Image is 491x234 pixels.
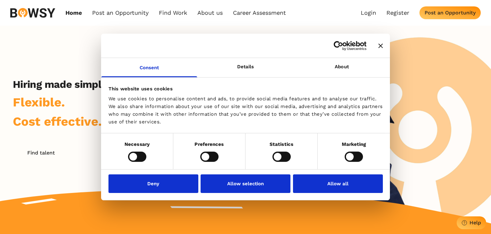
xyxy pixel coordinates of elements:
button: Allow all [293,174,383,193]
h2: Hiring made simple. [13,78,110,90]
button: Deny [108,174,198,193]
div: Find talent [27,150,55,156]
strong: Statistics [270,141,293,147]
strong: Necessary [125,141,150,147]
span: Flexible. [13,95,65,109]
div: This website uses cookies [108,85,383,92]
div: Post an Opportunity [425,10,476,16]
div: We use cookies to personalise content and ads, to provide social media features and to analyse ou... [108,95,383,126]
a: Consent [101,58,197,77]
button: Post an Opportunity [419,6,481,19]
a: Career Assessment [233,9,286,16]
button: Help [457,216,486,229]
strong: Marketing [342,141,366,147]
span: Cost effective. [13,114,102,129]
button: Allow selection [201,174,290,193]
strong: Preferences [194,141,224,147]
img: svg%3e [10,8,55,18]
a: Login [361,9,376,16]
a: Register [386,9,409,16]
button: Find talent [13,146,69,159]
button: Close banner [378,43,383,48]
a: About [294,58,390,77]
a: Details [197,58,294,77]
a: Home [65,9,82,16]
a: Usercentrics Cookiebot - opens in a new window [310,41,366,50]
div: Help [469,220,481,226]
